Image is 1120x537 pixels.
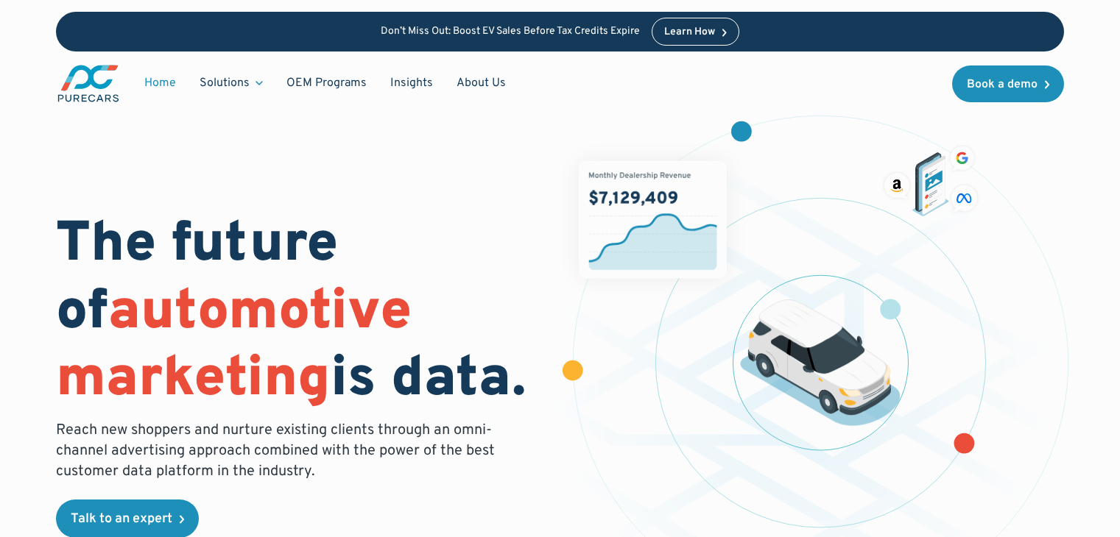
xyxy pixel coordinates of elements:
img: ads on social media and advertising partners [881,143,981,216]
div: Book a demo [967,79,1038,90]
a: About Us [445,69,518,97]
div: Talk to an expert [71,513,172,526]
a: OEM Programs [275,69,378,97]
span: automotive marketing [56,278,412,416]
p: Don’t Miss Out: Boost EV Sales Before Tax Credits Expire [381,26,640,38]
img: chart showing monthly dealership revenue of $7m [580,160,728,278]
a: Learn How [652,18,739,46]
img: illustration of a vehicle [740,299,901,426]
div: Solutions [188,69,275,97]
a: Insights [378,69,445,97]
div: Learn How [664,27,715,38]
h1: The future of is data. [56,213,542,414]
div: Solutions [200,75,250,91]
a: main [56,63,121,104]
a: Home [133,69,188,97]
img: purecars logo [56,63,121,104]
p: Reach new shoppers and nurture existing clients through an omni-channel advertising approach comb... [56,420,504,482]
a: Book a demo [952,65,1064,102]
